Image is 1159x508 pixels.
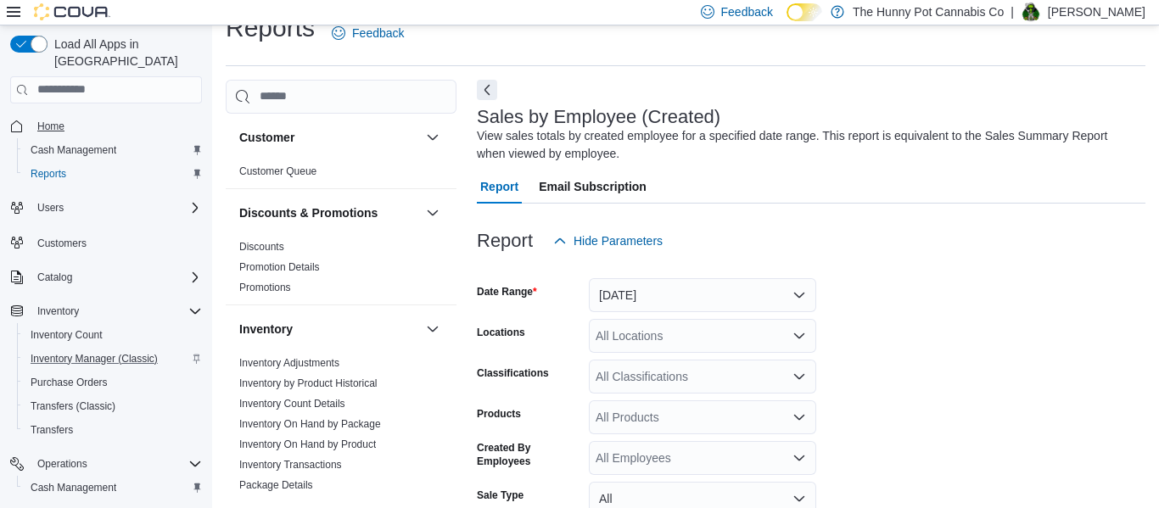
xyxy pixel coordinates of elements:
a: Promotion Details [239,261,320,273]
span: Inventory [37,304,79,318]
h3: Customer [239,129,294,146]
button: Discounts & Promotions [423,203,443,223]
span: Transfers [24,420,202,440]
label: Sale Type [477,488,524,502]
button: Cash Management [17,476,209,500]
span: Customers [37,237,87,250]
h3: Inventory [239,321,293,338]
span: Hide Parameters [574,232,663,249]
a: Purchase Orders [24,372,115,393]
span: Inventory Manager (Classic) [31,352,158,366]
button: Inventory [423,319,443,339]
button: Inventory Manager (Classic) [17,347,209,371]
span: Inventory Adjustments [239,356,339,370]
span: Cash Management [24,477,202,498]
div: Discounts & Promotions [226,237,456,304]
a: Customer Queue [239,165,316,177]
a: Customers [31,233,93,254]
span: Purchase Orders [24,372,202,393]
span: Operations [31,454,202,474]
span: Catalog [31,267,202,287]
a: Cash Management [24,140,123,160]
span: Promotions [239,281,291,294]
a: Discounts [239,241,284,253]
a: Transfers [24,420,80,440]
span: Cash Management [24,140,202,160]
button: Catalog [31,267,79,287]
span: Inventory On Hand by Package [239,417,381,431]
span: Load All Apps in [GEOGRAPHIC_DATA] [48,36,202,70]
a: Home [31,116,71,137]
button: Hide Parameters [546,224,669,258]
button: Transfers [17,418,209,442]
button: Open list of options [792,451,806,465]
p: The Hunny Pot Cannabis Co [853,2,1004,22]
button: [DATE] [589,278,816,312]
span: Reports [31,167,66,181]
button: Users [3,196,209,220]
button: Customer [423,127,443,148]
button: Inventory Count [17,323,209,347]
button: Cash Management [17,138,209,162]
a: Inventory Count Details [239,398,345,410]
a: Package Details [239,479,313,491]
span: Inventory On Hand by Product [239,438,376,451]
button: Users [31,198,70,218]
p: [PERSON_NAME] [1048,2,1145,22]
button: Operations [3,452,209,476]
div: View sales totals by created employee for a specified date range. This report is equivalent to th... [477,127,1137,163]
h3: Report [477,231,533,251]
span: Purchase Orders [31,376,108,389]
span: Customers [31,232,202,253]
span: Inventory [31,301,202,321]
button: Operations [31,454,94,474]
span: Transfers (Classic) [24,396,202,416]
a: Inventory by Product Historical [239,377,378,389]
button: Open list of options [792,370,806,383]
label: Date Range [477,285,537,299]
a: Feedback [325,16,411,50]
a: Transfers (Classic) [24,396,122,416]
span: Transfers [31,423,73,437]
span: Catalog [37,271,72,284]
a: Inventory Manager (Classic) [24,349,165,369]
a: Reports [24,164,73,184]
h3: Discounts & Promotions [239,204,378,221]
input: Dark Mode [787,3,822,21]
span: Home [37,120,64,133]
div: Customer [226,161,456,188]
span: Users [31,198,202,218]
label: Products [477,407,521,421]
label: Locations [477,326,525,339]
button: Next [477,80,497,100]
a: Inventory Count [24,325,109,345]
span: Feedback [352,25,404,42]
span: Home [31,115,202,137]
button: Purchase Orders [17,371,209,394]
span: Discounts [239,240,284,254]
span: Report [480,170,518,204]
button: Inventory [3,299,209,323]
span: Inventory Transactions [239,458,342,472]
span: Operations [37,457,87,471]
button: Open list of options [792,329,806,343]
button: Customers [3,230,209,254]
label: Classifications [477,366,549,380]
span: Reports [24,164,202,184]
a: Inventory On Hand by Product [239,438,376,450]
span: Inventory Count [24,325,202,345]
h3: Sales by Employee (Created) [477,107,720,127]
a: Inventory Transactions [239,459,342,471]
span: Inventory Count [31,328,103,342]
p: | [1011,2,1014,22]
span: Email Subscription [539,170,647,204]
button: Discounts & Promotions [239,204,419,221]
h1: Reports [226,11,315,45]
img: Cova [34,3,110,20]
label: Created By Employees [477,441,582,468]
button: Customer [239,129,419,146]
button: Catalog [3,265,209,289]
button: Inventory [239,321,419,338]
button: Transfers (Classic) [17,394,209,418]
button: Inventory [31,301,86,321]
